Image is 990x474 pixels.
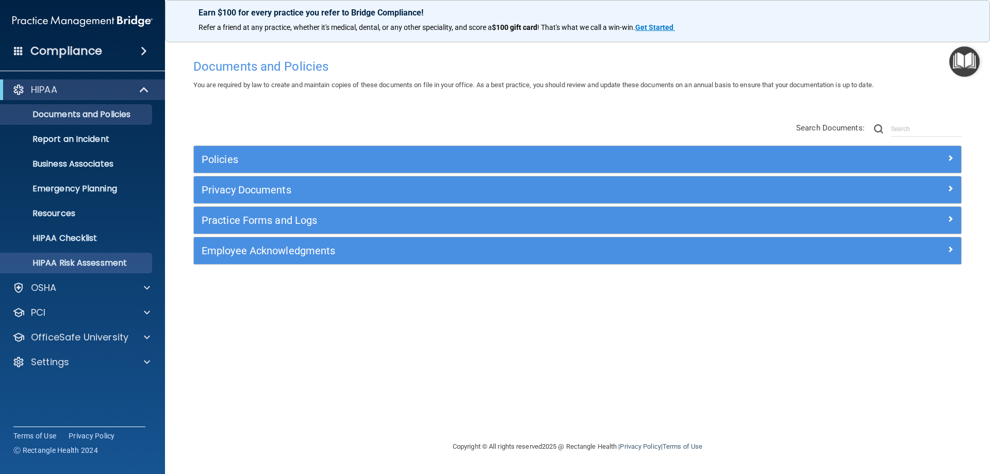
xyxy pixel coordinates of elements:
img: PMB logo [12,11,153,31]
a: Policies [202,151,953,168]
input: Search [891,121,962,137]
h5: Policies [202,154,762,165]
p: HIPAA Checklist [7,233,147,243]
a: HIPAA [12,84,150,96]
a: Privacy Documents [202,182,953,198]
p: Emergency Planning [7,184,147,194]
a: Terms of Use [663,443,702,450]
p: Business Associates [7,159,147,169]
h5: Practice Forms and Logs [202,215,762,226]
p: HIPAA [31,84,57,96]
a: OSHA [12,282,150,294]
a: OfficeSafe University [12,331,150,344]
h5: Privacy Documents [202,184,762,195]
p: OSHA [31,282,57,294]
button: Open Resource Center [949,46,980,77]
p: PCI [31,306,45,319]
a: Settings [12,356,150,368]
span: You are required by law to create and maintain copies of these documents on file in your office. ... [193,81,873,89]
a: PCI [12,306,150,319]
p: Resources [7,208,147,219]
p: Settings [31,356,69,368]
p: Earn $100 for every practice you refer to Bridge Compliance! [199,8,956,18]
span: Refer a friend at any practice, whether it's medical, dental, or any other speciality, and score a [199,23,492,31]
a: Practice Forms and Logs [202,212,953,228]
a: Privacy Policy [620,443,661,450]
p: OfficeSafe University [31,331,128,344]
a: Employee Acknowledgments [202,242,953,259]
span: Ⓒ Rectangle Health 2024 [13,445,98,455]
a: Privacy Policy [69,431,115,441]
h4: Compliance [30,44,102,58]
p: HIPAA Risk Assessment [7,258,147,268]
span: Search Documents: [796,123,865,133]
h4: Documents and Policies [193,60,962,73]
h5: Employee Acknowledgments [202,245,762,256]
p: Report an Incident [7,134,147,144]
a: Get Started [635,23,675,31]
a: Terms of Use [13,431,56,441]
div: Copyright © All rights reserved 2025 @ Rectangle Health | | [389,430,766,463]
p: Documents and Policies [7,109,147,120]
strong: Get Started [635,23,673,31]
img: ic-search.3b580494.png [874,124,883,134]
span: ! That's what we call a win-win. [537,23,635,31]
strong: $100 gift card [492,23,537,31]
